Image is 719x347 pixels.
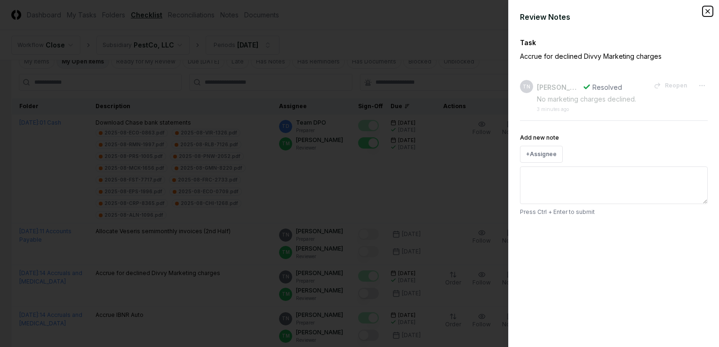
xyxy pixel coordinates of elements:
div: No marketing charges declined. [537,94,708,104]
label: Add new note [520,134,559,141]
p: Accrue for declined Divvy Marketing charges [520,51,675,61]
div: Task [520,38,708,47]
div: 3 minutes ago [537,106,569,113]
div: Resolved [592,82,622,92]
span: TN [523,83,530,90]
button: +Assignee [520,146,563,163]
button: Reopen [648,77,693,94]
div: Review Notes [520,11,708,23]
div: [PERSON_NAME] [537,82,579,92]
p: Press Ctrl + Enter to submit [520,208,708,216]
